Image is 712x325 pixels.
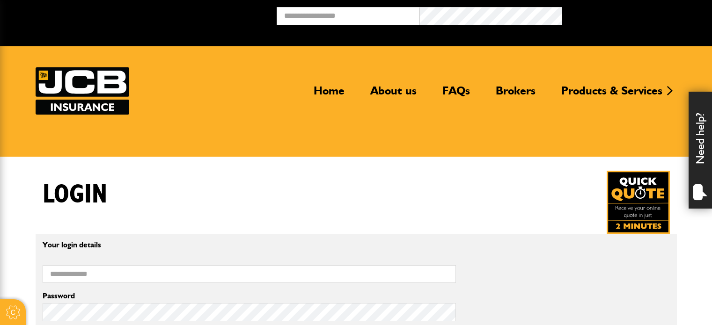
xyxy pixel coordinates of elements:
div: Need help? [689,92,712,209]
p: Your login details [43,241,456,249]
label: Password [43,292,456,300]
button: Broker Login [562,7,705,22]
h1: Login [43,179,107,210]
img: JCB Insurance Services logo [36,67,129,115]
a: About us [363,84,424,105]
img: Quick Quote [607,171,670,234]
a: Products & Services [554,84,669,105]
a: Home [307,84,352,105]
a: Get your insurance quote in just 2-minutes [607,171,670,234]
a: Brokers [489,84,543,105]
a: FAQs [435,84,477,105]
a: JCB Insurance Services [36,67,129,115]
